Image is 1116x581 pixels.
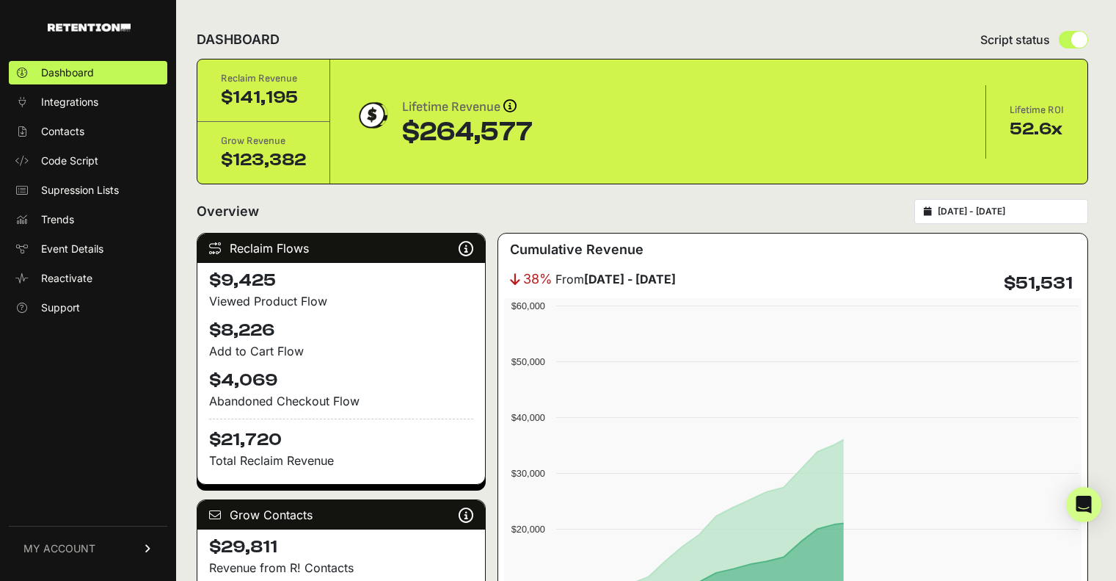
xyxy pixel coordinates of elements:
[48,24,131,32] img: Retention.com
[209,292,473,310] div: Viewed Product Flow
[41,65,94,80] span: Dashboard
[584,272,676,286] strong: [DATE] - [DATE]
[41,300,80,315] span: Support
[980,31,1050,48] span: Script status
[209,269,473,292] h4: $9,425
[41,242,103,256] span: Event Details
[9,208,167,231] a: Trends
[9,526,167,571] a: MY ACCOUNT
[41,271,92,286] span: Reactivate
[23,541,95,556] span: MY ACCOUNT
[197,234,485,263] div: Reclaim Flows
[197,201,259,222] h2: Overview
[41,124,84,139] span: Contacts
[209,369,473,392] h4: $4,069
[9,61,167,84] a: Dashboard
[9,90,167,114] a: Integrations
[209,392,473,410] div: Abandoned Checkout Flow
[209,535,473,559] h4: $29,811
[1010,118,1064,141] div: 52.6x
[354,97,390,134] img: dollar-coin-05c43ed7efb7bc0c12610022525b4bbbb207c7efeef5aecc26f025e68dcafac9.png
[523,269,552,289] span: 38%
[221,148,306,172] div: $123,382
[9,178,167,202] a: Supression Lists
[402,118,533,147] div: $264,577
[1010,103,1064,118] div: Lifetime ROI
[209,452,473,469] p: Total Reclaim Revenue
[511,468,545,479] text: $30,000
[209,559,473,577] p: Revenue from R! Contacts
[9,296,167,320] a: Support
[41,212,74,227] span: Trends
[221,86,306,109] div: $141,195
[9,267,167,290] a: Reactivate
[511,356,545,367] text: $50,000
[511,300,545,311] text: $60,000
[1066,487,1101,522] div: Open Intercom Messenger
[511,412,545,423] text: $40,000
[221,134,306,148] div: Grow Revenue
[9,120,167,143] a: Contacts
[209,319,473,342] h4: $8,226
[511,524,545,535] text: $20,000
[41,154,98,168] span: Code Script
[197,500,485,530] div: Grow Contacts
[9,149,167,173] a: Code Script
[510,239,643,260] h3: Cumulative Revenue
[402,97,533,118] div: Lifetime Revenue
[209,342,473,360] div: Add to Cart Flow
[41,183,119,198] span: Supression Lists
[555,270,676,288] span: From
[209,419,473,452] h4: $21,720
[9,237,167,261] a: Event Details
[221,71,306,86] div: Reclaim Revenue
[197,29,280,50] h2: DASHBOARD
[41,95,98,109] span: Integrations
[1004,272,1073,295] h4: $51,531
